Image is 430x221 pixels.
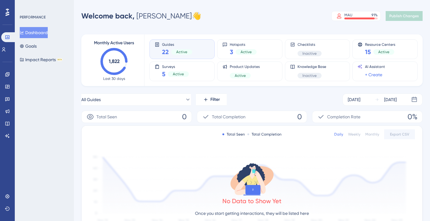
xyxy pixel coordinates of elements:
[20,27,48,38] button: Dashboard
[96,113,117,120] span: Total Seen
[365,42,395,46] span: Resource Centers
[210,96,220,103] span: Filter
[57,58,63,61] div: BETA
[162,42,192,46] span: Guides
[235,73,246,78] span: Active
[81,11,201,21] div: [PERSON_NAME] 👋
[389,14,419,18] span: Publish Changes
[371,13,378,18] div: 91 %
[348,96,360,103] div: [DATE]
[302,51,317,56] span: Inactive
[230,48,233,56] span: 3
[386,11,423,21] button: Publish Changes
[81,93,191,106] button: All Guides
[302,73,317,78] span: Inactive
[109,58,120,64] text: 1,822
[195,210,309,217] p: Once you start getting interactions, they will be listed here
[334,132,343,137] div: Daily
[365,71,382,78] a: + Create
[173,72,184,77] span: Active
[222,197,282,205] div: No Data to Show Yet
[378,49,389,54] span: Active
[298,42,322,47] span: Checklists
[162,70,165,78] span: 5
[182,112,187,122] span: 0
[384,129,415,139] button: Export CSV
[103,76,125,81] span: Last 30 days
[176,49,187,54] span: Active
[230,42,257,46] span: Hotspots
[247,132,282,137] div: Total Completion
[20,15,46,20] div: PERFORMANCE
[230,64,260,69] span: Product Updates
[348,132,360,137] div: Weekly
[327,113,360,120] span: Completion Rate
[298,64,326,69] span: Knowledge Base
[297,112,302,122] span: 0
[408,112,417,122] span: 0%
[365,64,385,69] span: AI Assistant
[365,132,379,137] div: Monthly
[20,41,37,52] button: Goals
[384,96,397,103] div: [DATE]
[94,39,134,47] span: Monthly Active Users
[162,64,189,69] span: Surveys
[81,96,101,103] span: All Guides
[81,11,135,20] span: Welcome back,
[365,48,371,56] span: 15
[196,93,227,106] button: Filter
[390,132,409,137] span: Export CSV
[20,54,63,65] button: Impact ReportsBETA
[222,132,245,137] div: Total Seen
[212,113,245,120] span: Total Completion
[241,49,252,54] span: Active
[162,48,169,56] span: 22
[344,13,352,18] div: MAU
